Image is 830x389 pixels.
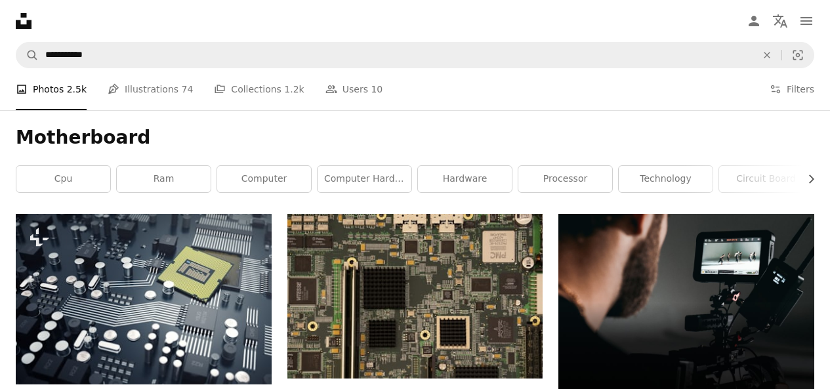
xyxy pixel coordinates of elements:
a: computer hardware [318,166,411,192]
a: 3D rendering Central Computer Processors CPU concept. Electronic engineer of computer technology.... [16,293,272,305]
a: Home — Unsplash [16,13,31,29]
button: Menu [793,8,820,34]
a: Log in / Sign up [741,8,767,34]
img: 3D rendering Central Computer Processors CPU concept. Electronic engineer of computer technology.... [16,214,272,384]
button: Language [767,8,793,34]
button: Clear [753,43,781,68]
a: Collections 1.2k [214,68,304,110]
form: Find visuals sitewide [16,42,814,68]
button: Search Unsplash [16,43,39,68]
a: processor [518,166,612,192]
a: technology [619,166,713,192]
a: ram [117,166,211,192]
span: 10 [371,82,383,96]
button: scroll list to the right [799,166,814,192]
img: closeup photography of green and black computer motherboard [287,214,543,379]
span: 1.2k [284,82,304,96]
span: 74 [182,82,194,96]
a: closeup photography of green and black computer motherboard [287,290,543,302]
a: hardware [418,166,512,192]
a: cpu [16,166,110,192]
button: Visual search [782,43,814,68]
a: Users 10 [325,68,383,110]
a: Illustrations 74 [108,68,193,110]
h1: Motherboard [16,126,814,150]
a: computer [217,166,311,192]
a: circuit board [719,166,813,192]
button: Filters [770,68,814,110]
